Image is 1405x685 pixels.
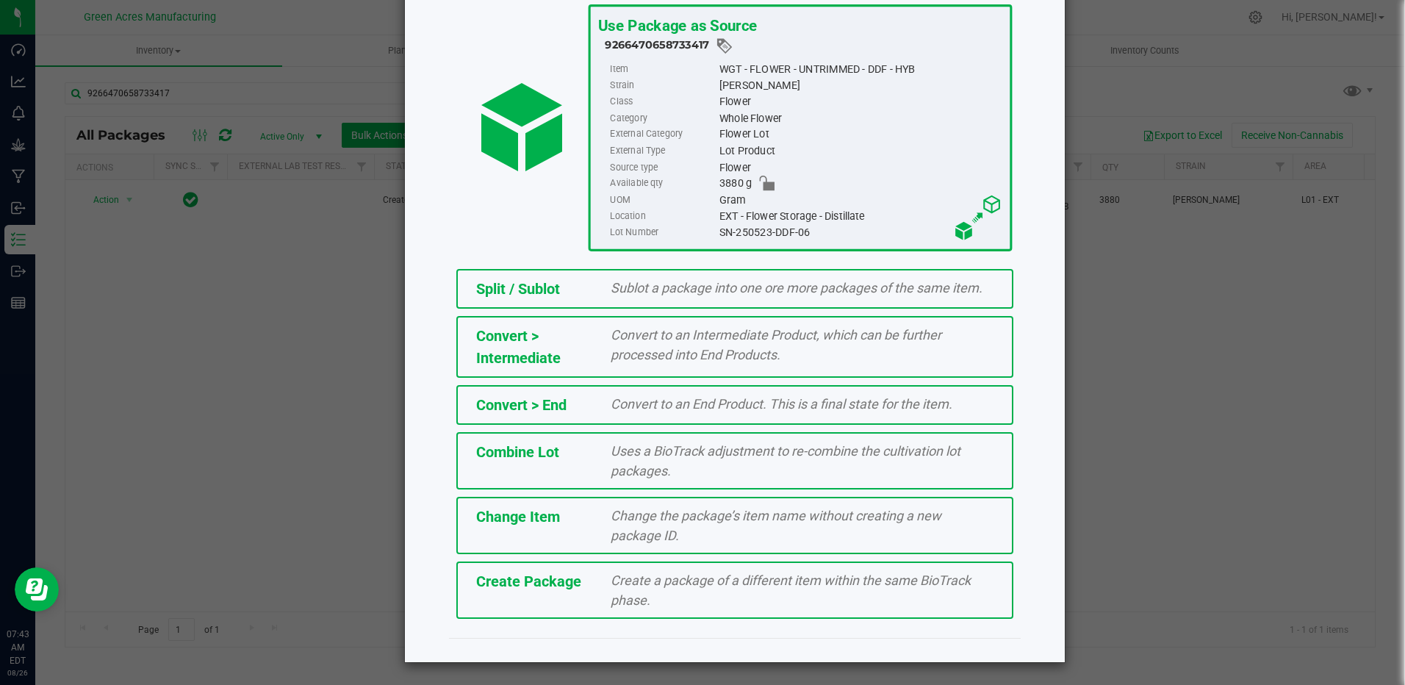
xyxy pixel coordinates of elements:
[476,327,561,367] span: Convert > Intermediate
[610,94,716,110] label: Class
[476,443,559,461] span: Combine Lot
[610,176,716,192] label: Available qty
[610,143,716,159] label: External Type
[610,61,716,77] label: Item
[719,176,751,192] span: 3880 g
[719,208,1002,224] div: EXT - Flower Storage - Distillate
[605,37,1002,55] div: 9266470658733417
[476,280,560,298] span: Split / Sublot
[719,61,1002,77] div: WGT - FLOWER - UNTRIMMED - DDF - HYB
[610,208,716,224] label: Location
[611,443,960,478] span: Uses a BioTrack adjustment to re-combine the cultivation lot packages.
[476,396,567,414] span: Convert > End
[476,573,581,590] span: Create Package
[719,192,1002,208] div: Gram
[611,327,941,362] span: Convert to an Intermediate Product, which can be further processed into End Products.
[610,159,716,176] label: Source type
[719,110,1002,126] div: Whole Flower
[611,280,982,295] span: Sublot a package into one ore more packages of the same item.
[719,159,1002,176] div: Flower
[611,396,952,412] span: Convert to an End Product. This is a final state for the item.
[719,77,1002,93] div: [PERSON_NAME]
[15,567,59,612] iframe: Resource center
[597,16,756,35] span: Use Package as Source
[476,508,560,526] span: Change Item
[611,573,971,608] span: Create a package of a different item within the same BioTrack phase.
[611,508,941,543] span: Change the package’s item name without creating a new package ID.
[719,143,1002,159] div: Lot Product
[719,224,1002,240] div: SN-250523-DDF-06
[719,94,1002,110] div: Flower
[610,224,716,240] label: Lot Number
[610,110,716,126] label: Category
[610,77,716,93] label: Strain
[610,126,716,143] label: External Category
[719,126,1002,143] div: Flower Lot
[610,192,716,208] label: UOM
